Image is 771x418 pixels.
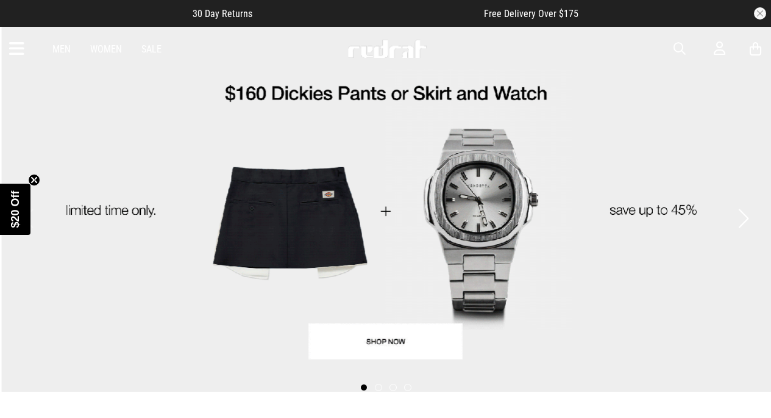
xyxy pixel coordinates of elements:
[52,43,71,55] a: Men
[9,190,21,228] span: $20 Off
[90,43,122,55] a: Women
[735,205,751,232] button: Next slide
[347,40,427,58] img: Redrat logo
[193,8,252,20] span: 30 Day Returns
[484,8,578,20] span: Free Delivery Over $175
[141,43,162,55] a: Sale
[277,7,460,20] iframe: Customer reviews powered by Trustpilot
[28,174,40,186] button: Close teaser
